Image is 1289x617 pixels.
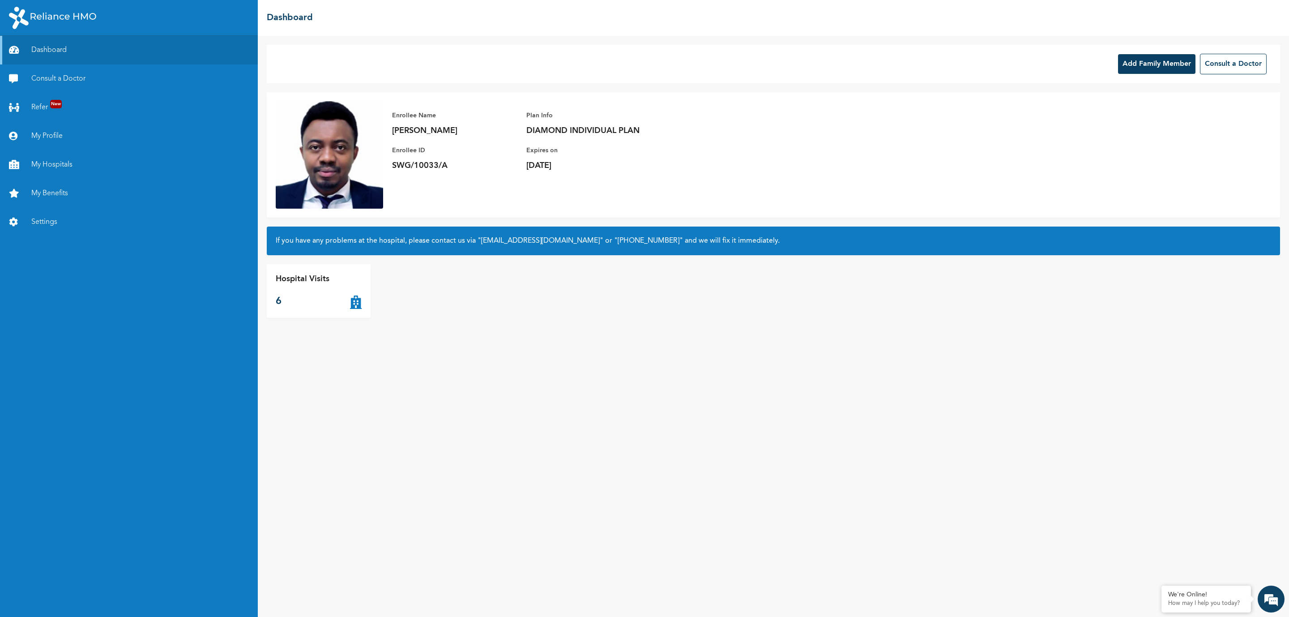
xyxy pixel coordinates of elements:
div: We're Online! [1168,591,1244,599]
p: Hospital Visits [276,273,329,285]
h2: Dashboard [267,11,313,25]
p: Expires on [526,145,652,156]
button: Consult a Doctor [1200,54,1267,74]
h2: If you have any problems at the hospital, please contact us via or and we will fix it immediately. [276,236,1271,246]
p: DIAMOND INDIVIDUAL PLAN [526,125,652,136]
p: Plan Info [526,110,652,121]
a: "[EMAIL_ADDRESS][DOMAIN_NAME]" [478,237,603,244]
p: [DATE] [526,160,652,171]
p: [PERSON_NAME] [392,125,517,136]
p: 6 [276,294,329,309]
p: Enrollee ID [392,145,517,156]
button: Add Family Member [1118,54,1195,74]
img: d_794563401_company_1708531726252_794563401 [17,45,36,67]
div: Minimize live chat window [147,4,168,26]
a: "[PHONE_NUMBER]" [614,237,683,244]
p: Enrollee Name [392,110,517,121]
span: Conversation [4,319,88,326]
p: SWG/10033/A [392,160,517,171]
textarea: Type your message and hit 'Enter' [4,272,171,304]
span: We're online! [52,127,124,217]
div: FAQs [88,304,171,331]
span: New [50,100,62,108]
p: How may I help you today? [1168,600,1244,607]
img: Enrollee [276,101,383,209]
img: RelianceHMO's Logo [9,7,96,29]
div: Chat with us now [47,50,150,62]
